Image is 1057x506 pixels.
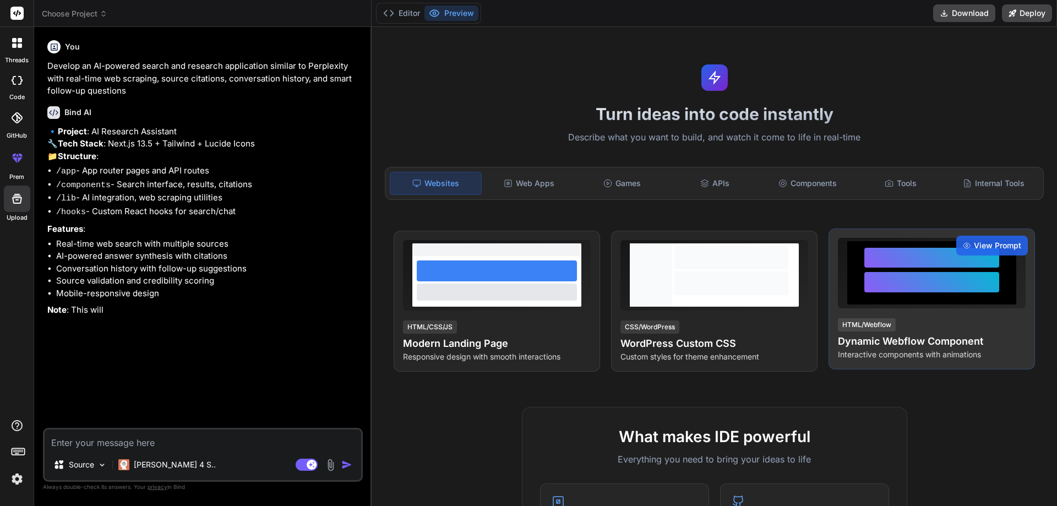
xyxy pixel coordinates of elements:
label: prem [9,172,24,182]
li: AI-powered answer synthesis with citations [56,250,361,263]
li: - AI integration, web scraping utilities [56,192,361,205]
h4: Dynamic Webflow Component [838,334,1026,349]
h1: Turn ideas into code instantly [378,104,1050,124]
h2: What makes IDE powerful [540,425,889,448]
span: privacy [148,483,167,490]
div: Internal Tools [948,172,1039,195]
img: Pick Models [97,460,107,470]
div: Games [577,172,668,195]
label: threads [5,56,29,65]
code: /app [56,167,76,176]
p: Custom styles for theme enhancement [620,351,808,362]
button: Editor [379,6,424,21]
button: Preview [424,6,478,21]
code: /components [56,181,111,190]
h6: You [65,41,80,52]
span: Choose Project [42,8,107,19]
li: Conversation history with follow-up suggestions [56,263,361,275]
div: HTML/CSS/JS [403,320,457,334]
p: 🔹 : AI Research Assistant 🔧 : Next.js 13.5 + Tailwind + Lucide Icons 📁 : [47,126,361,163]
li: - Search interface, results, citations [56,178,361,192]
img: icon [341,459,352,470]
strong: Structure [58,151,96,161]
div: Components [762,172,853,195]
div: HTML/Webflow [838,318,896,331]
h6: Bind AI [64,107,91,118]
h4: Modern Landing Page [403,336,591,351]
li: - App router pages and API routes [56,165,361,178]
p: Source [69,459,94,470]
button: Download [933,4,995,22]
button: Deploy [1002,4,1052,22]
li: Real-time web search with multiple sources [56,238,361,251]
p: Develop an AI-powered search and research application similar to Perplexity with real-time web sc... [47,60,361,97]
label: Upload [7,213,28,222]
div: Tools [856,172,946,195]
p: : This will [47,304,361,317]
p: : [47,223,361,236]
p: Describe what you want to build, and watch it come to life in real-time [378,130,1050,145]
div: Web Apps [484,172,575,195]
div: CSS/WordPress [620,320,679,334]
li: Source validation and credibility scoring [56,275,361,287]
strong: Features [47,224,83,234]
img: settings [8,470,26,488]
p: [PERSON_NAME] 4 S.. [134,459,216,470]
code: /hooks [56,208,86,217]
p: Interactive components with animations [838,349,1026,360]
img: attachment [324,459,337,471]
div: APIs [669,172,760,195]
label: code [9,93,25,102]
h4: WordPress Custom CSS [620,336,808,351]
p: Everything you need to bring your ideas to life [540,453,889,466]
div: Websites [390,172,482,195]
p: Always double-check its answers. Your in Bind [43,482,363,492]
strong: Note [47,304,67,315]
strong: Tech Stack [58,138,103,149]
img: Claude 4 Sonnet [118,459,129,470]
strong: Project [58,126,87,137]
li: - Custom React hooks for search/chat [56,205,361,219]
span: View Prompt [974,240,1021,251]
label: GitHub [7,131,27,140]
p: Responsive design with smooth interactions [403,351,591,362]
code: /lib [56,194,76,203]
li: Mobile-responsive design [56,287,361,300]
